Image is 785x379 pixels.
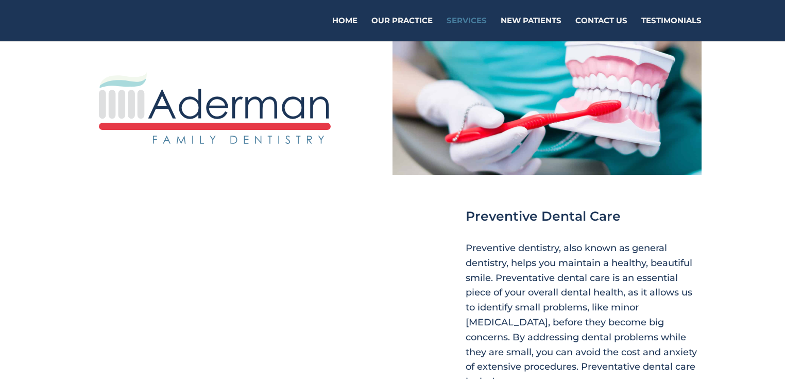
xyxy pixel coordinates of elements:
a: Services [447,17,487,41]
a: New Patients [501,17,561,41]
h2: Preventive Dental Care [466,206,702,232]
a: Our Practice [371,17,433,41]
img: aderman-logo-full-color-on-transparent-vector [99,72,331,144]
a: Contact Us [575,17,627,41]
a: Home [332,17,357,41]
a: Testimonials [641,17,702,41]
